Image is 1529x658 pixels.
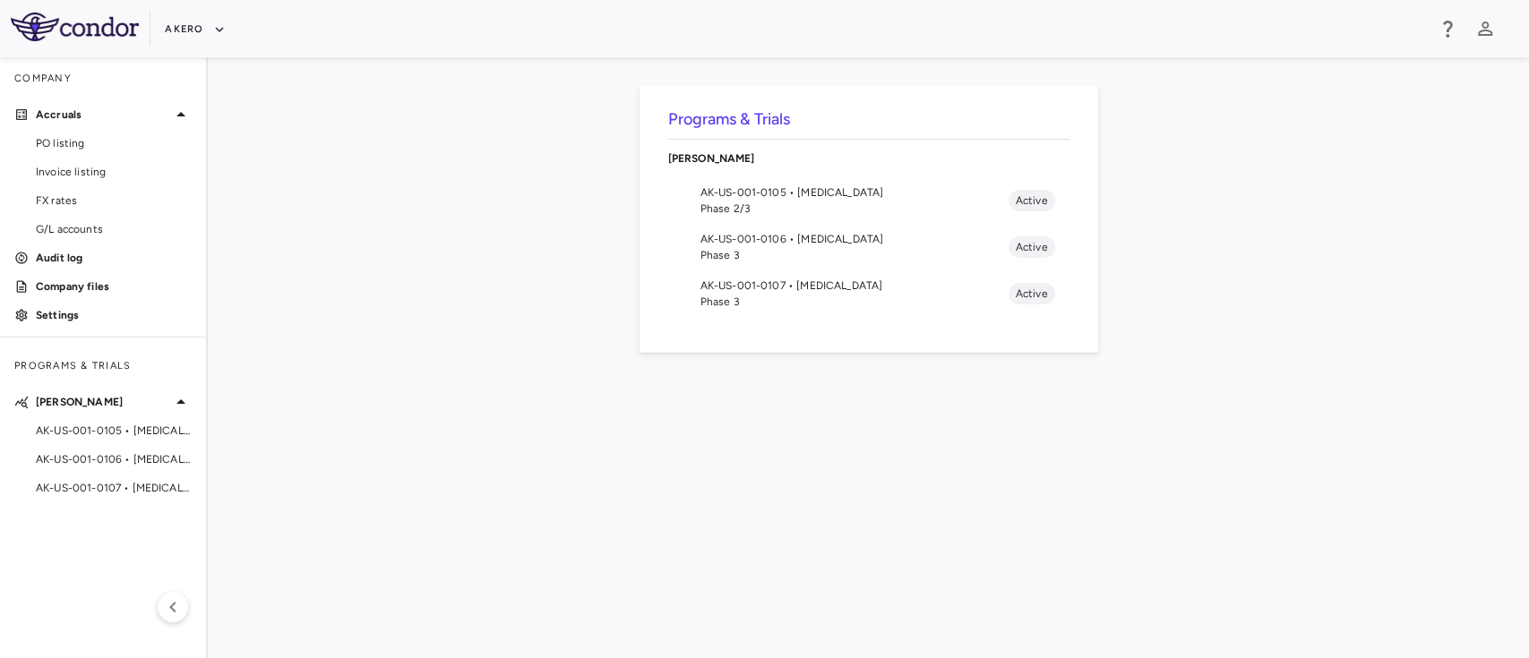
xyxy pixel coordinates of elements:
[668,150,1069,167] p: [PERSON_NAME]
[1009,192,1055,209] span: Active
[11,13,139,41] img: logo-full-SnFGN8VE.png
[165,15,225,44] button: Akero
[36,135,192,151] span: PO listing
[700,278,1009,294] span: AK-US-001-0107 • [MEDICAL_DATA]
[700,294,1009,310] span: Phase 3
[36,221,192,237] span: G/L accounts
[36,423,192,439] span: AK-US-001-0105 • [MEDICAL_DATA]
[36,250,192,266] p: Audit log
[36,480,192,496] span: AK-US-001-0107 • [MEDICAL_DATA]
[700,184,1009,201] span: AK-US-001-0105 • [MEDICAL_DATA]
[36,164,192,180] span: Invoice listing
[668,140,1069,177] div: [PERSON_NAME]
[700,201,1009,217] span: Phase 2/3
[36,192,192,209] span: FX rates
[36,394,170,410] p: [PERSON_NAME]
[36,451,192,467] span: AK-US-001-0106 • [MEDICAL_DATA]
[1009,286,1055,302] span: Active
[668,177,1069,224] li: AK-US-001-0105 • [MEDICAL_DATA]Phase 2/3Active
[36,278,192,295] p: Company files
[668,107,1069,132] h6: Programs & Trials
[668,224,1069,270] li: AK-US-001-0106 • [MEDICAL_DATA]Phase 3Active
[700,231,1009,247] span: AK-US-001-0106 • [MEDICAL_DATA]
[1009,239,1055,255] span: Active
[700,247,1009,263] span: Phase 3
[36,107,170,123] p: Accruals
[36,307,192,323] p: Settings
[668,270,1069,317] li: AK-US-001-0107 • [MEDICAL_DATA]Phase 3Active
